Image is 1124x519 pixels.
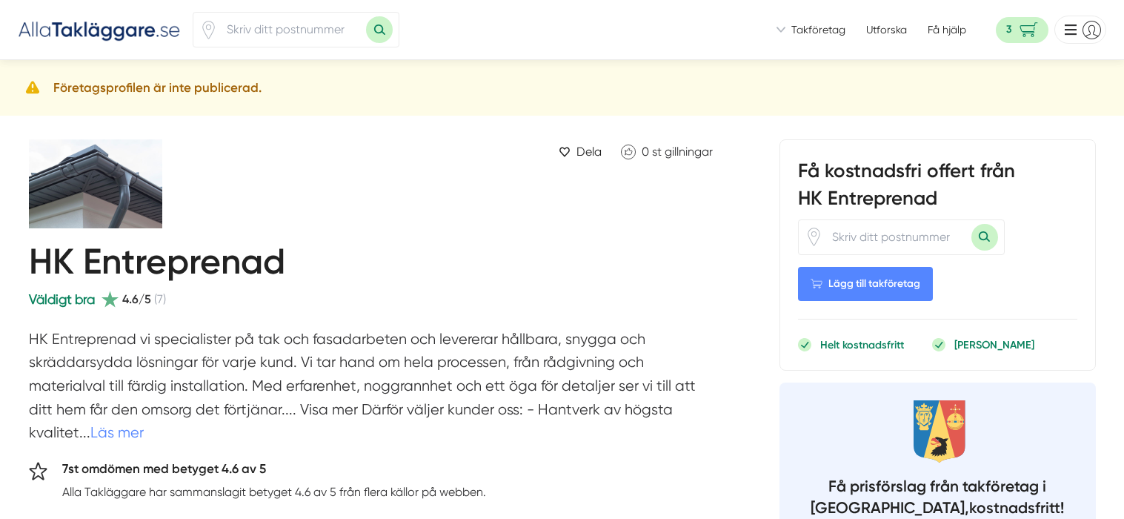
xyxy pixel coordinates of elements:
span: (7) [154,290,166,308]
h3: Få kostnadsfri offert från HK Entreprenad [798,158,1077,219]
span: Klicka för att använda din position. [199,21,218,39]
svg: Pin / Karta [199,21,218,39]
input: Skriv ditt postnummer [218,13,366,47]
p: HK Entreprenad vi specialister på tak och fasadarbeten och levererar hållbara, snygga och skrädda... [29,328,720,452]
a: Klicka för att gilla HK Entreprenad [613,139,720,164]
span: 0 [642,145,649,159]
p: Alla Takläggare har sammanslagit betyget 4.6 av 5 från flera källor på webben. [62,483,486,501]
span: 4.6/5 [122,290,151,308]
img: Alla Takläggare [18,17,181,42]
h1: HK Entreprenad [29,240,285,289]
svg: Pin / Karta [805,228,823,246]
p: [PERSON_NAME] [954,337,1034,352]
h5: Företagsprofilen är inte publicerad. [53,78,262,98]
button: Sök med postnummer [971,224,998,251]
span: Få hjälp [928,22,966,37]
span: Väldigt bra [29,291,95,307]
input: Skriv ditt postnummer [823,220,971,254]
button: Sök med postnummer [366,16,393,43]
span: Takföretag [791,22,845,37]
span: st gillningar [652,145,713,159]
p: Helt kostnadsfritt [820,337,904,352]
span: navigation-cart [996,17,1048,43]
a: Utforska [866,22,907,37]
: Lägg till takföretag [798,267,933,301]
img: Logotyp HK Entreprenad [29,139,192,228]
span: Klicka för att använda din position. [805,228,823,246]
a: Läs mer [90,424,144,441]
span: Dela [576,142,602,161]
h5: 7st omdömen med betyget 4.6 av 5 [62,459,486,483]
a: Dela [553,139,608,164]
